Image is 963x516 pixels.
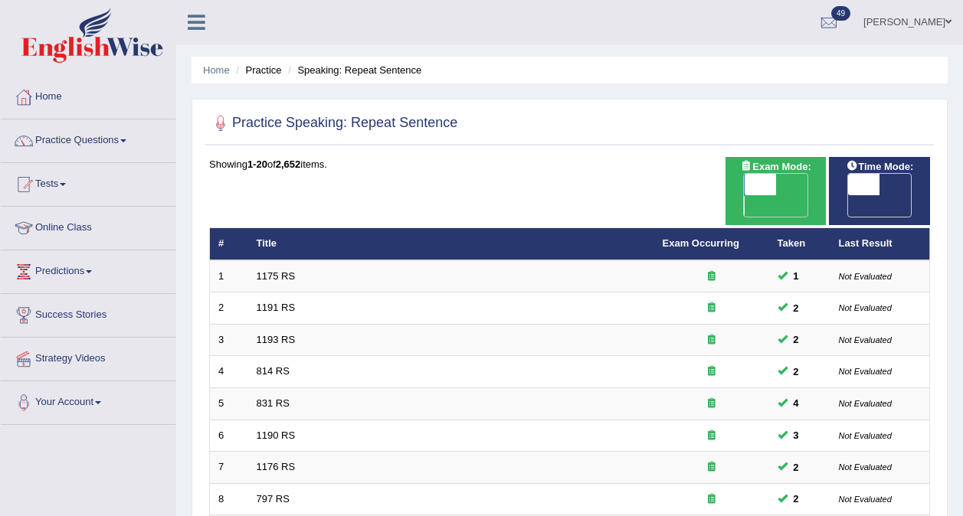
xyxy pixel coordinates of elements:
a: Online Class [1,207,175,245]
td: 4 [210,356,248,388]
span: Time Mode: [840,158,919,175]
div: Exam occurring question [663,301,761,315]
div: Show exams occurring in exams [726,157,827,225]
span: You can still take this question [788,427,805,443]
div: Exam occurring question [663,333,761,348]
th: # [210,228,248,260]
a: 1190 RS [257,429,296,441]
small: Not Evaluated [839,399,892,408]
td: 2 [210,292,248,325]
div: Exam occurring question [663,492,761,507]
a: Home [1,76,175,114]
a: Practice Questions [1,119,175,158]
small: Not Evaluated [839,495,892,504]
span: 49 [831,6,850,21]
div: Exam occurring question [663,429,761,443]
span: You can still take this question [788,491,805,507]
b: 2,652 [276,158,301,170]
a: Exam Occurring [663,237,739,249]
td: 3 [210,324,248,356]
small: Not Evaluated [839,367,892,376]
span: You can still take this question [788,268,805,284]
td: 8 [210,483,248,515]
small: Not Evaluated [839,335,892,345]
td: 1 [210,260,248,292]
th: Title [248,228,654,260]
th: Taken [769,228,830,260]
h2: Practice Speaking: Repeat Sentence [209,112,457,135]
a: Strategy Videos [1,338,175,376]
div: Exam occurring question [663,269,761,284]
span: You can still take this question [788,364,805,380]
small: Not Evaluated [839,303,892,312]
a: Success Stories [1,294,175,332]
a: 1193 RS [257,334,296,345]
div: Showing of items. [209,157,930,171]
span: You can still take this question [788,300,805,316]
small: Not Evaluated [839,272,892,281]
a: Your Account [1,381,175,420]
a: 797 RS [257,493,290,505]
td: 7 [210,452,248,484]
a: 814 RS [257,365,290,377]
a: 1191 RS [257,302,296,313]
a: 1175 RS [257,270,296,282]
span: Exam Mode: [734,158,817,175]
li: Speaking: Repeat Sentence [284,63,421,77]
a: Tests [1,163,175,201]
td: 5 [210,388,248,420]
small: Not Evaluated [839,431,892,440]
span: You can still take this question [788,395,805,411]
a: Home [203,64,230,76]
div: Exam occurring question [663,397,761,411]
small: Not Evaluated [839,462,892,472]
a: Predictions [1,250,175,289]
div: Exam occurring question [663,364,761,379]
td: 6 [210,420,248,452]
a: 1176 RS [257,461,296,472]
div: Exam occurring question [663,460,761,475]
li: Practice [232,63,281,77]
b: 1-20 [247,158,267,170]
span: You can still take this question [788,331,805,348]
a: 831 RS [257,397,290,409]
th: Last Result [830,228,930,260]
span: You can still take this question [788,459,805,475]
